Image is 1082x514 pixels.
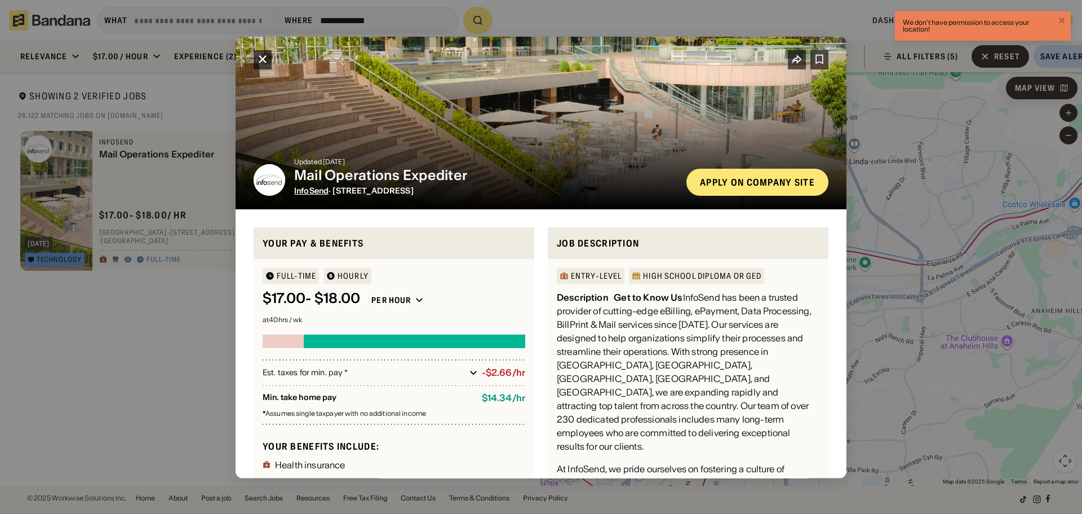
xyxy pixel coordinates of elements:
[557,291,819,453] div: InfoSend has been a trusted provider of cutting-edge eBilling, ePayment, Data Processing, BillPri...
[482,393,525,403] div: $ 14.34 / hr
[338,272,369,280] div: HOURLY
[263,291,360,307] div: $ 17.00 - $18.00
[903,19,1055,33] div: We don't have permission to access your location!
[275,460,345,469] div: Health insurance
[263,440,525,452] div: Your benefits include:
[277,272,316,280] div: Full-time
[1058,16,1066,27] button: close
[263,367,465,378] div: Est. taxes for min. pay *
[294,186,677,195] div: · [STREET_ADDRESS]
[263,393,473,403] div: Min. take home pay
[294,185,329,195] span: InfoSend
[614,292,682,303] div: Get to Know Us
[557,292,609,303] div: Description
[263,410,525,417] div: Assumes single taxpayer with no additional income
[571,272,622,280] div: Entry-Level
[263,236,525,250] div: Your pay & benefits
[643,272,761,280] div: High School Diploma or GED
[294,158,677,165] div: Updated [DATE]
[275,477,345,486] div: Dental insurance
[263,317,525,323] div: at 40 hrs / wk
[254,164,285,195] img: InfoSend logo
[482,367,525,378] div: -$2.66/hr
[371,295,411,305] div: Per hour
[557,236,819,250] div: Job Description
[700,177,815,186] div: Apply on company site
[294,167,677,183] div: Mail Operations Expediter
